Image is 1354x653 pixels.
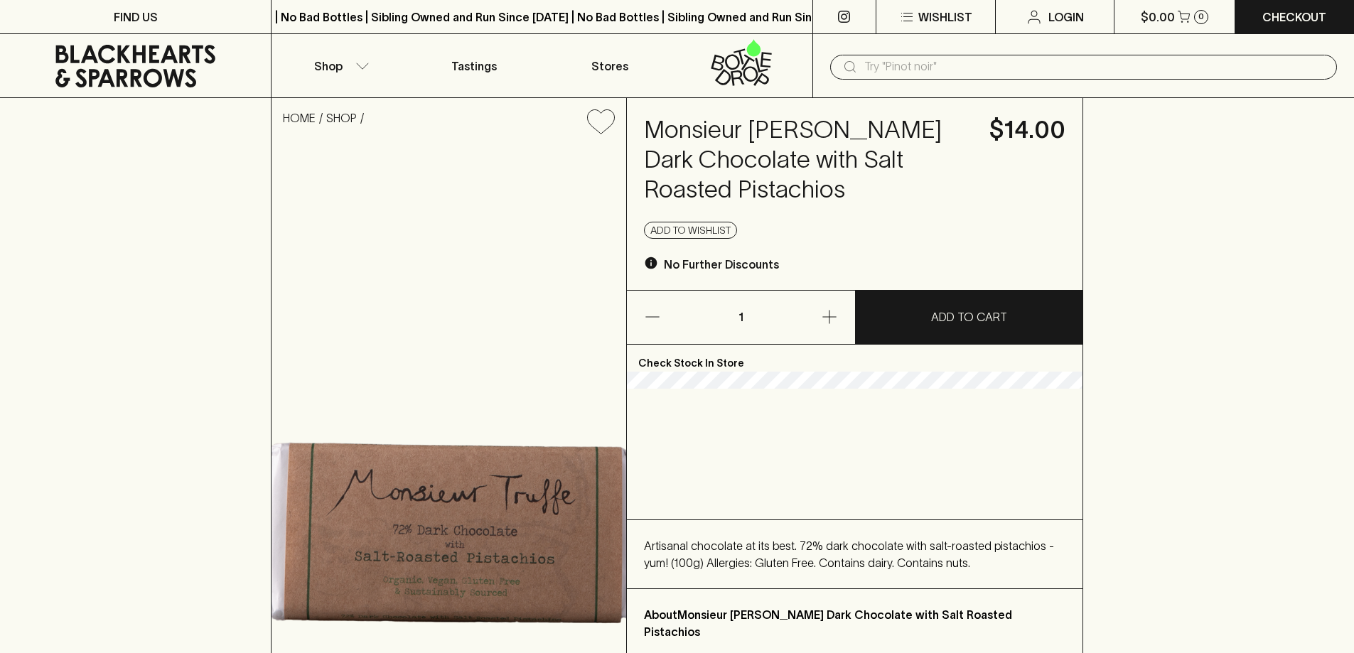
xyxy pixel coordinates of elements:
span: Artisanal chocolate at its best. 72% dark chocolate with salt-roasted pistachios - yum! (100g) Al... [644,539,1054,569]
input: Try "Pinot noir" [864,55,1326,78]
a: Tastings [407,34,542,97]
p: $0.00 [1141,9,1175,26]
p: Tastings [451,58,497,75]
p: Stores [591,58,628,75]
p: Shop [314,58,343,75]
p: No Further Discounts [664,256,779,273]
button: Shop [272,34,407,97]
p: Checkout [1262,9,1326,26]
a: HOME [283,112,316,124]
p: Check Stock In Store [627,345,1082,372]
button: ADD TO CART [856,291,1083,344]
button: Add to wishlist [644,222,737,239]
p: ADD TO CART [931,308,1007,325]
p: About Monsieur [PERSON_NAME] Dark Chocolate with Salt Roasted Pistachios [644,606,1065,640]
p: FIND US [114,9,158,26]
h4: $14.00 [989,115,1065,145]
p: 0 [1198,13,1204,21]
h4: Monsieur [PERSON_NAME] Dark Chocolate with Salt Roasted Pistachios [644,115,972,205]
button: Add to wishlist [581,104,620,140]
p: Login [1048,9,1084,26]
p: Wishlist [918,9,972,26]
a: Stores [542,34,677,97]
p: 1 [724,291,758,344]
a: SHOP [326,112,357,124]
